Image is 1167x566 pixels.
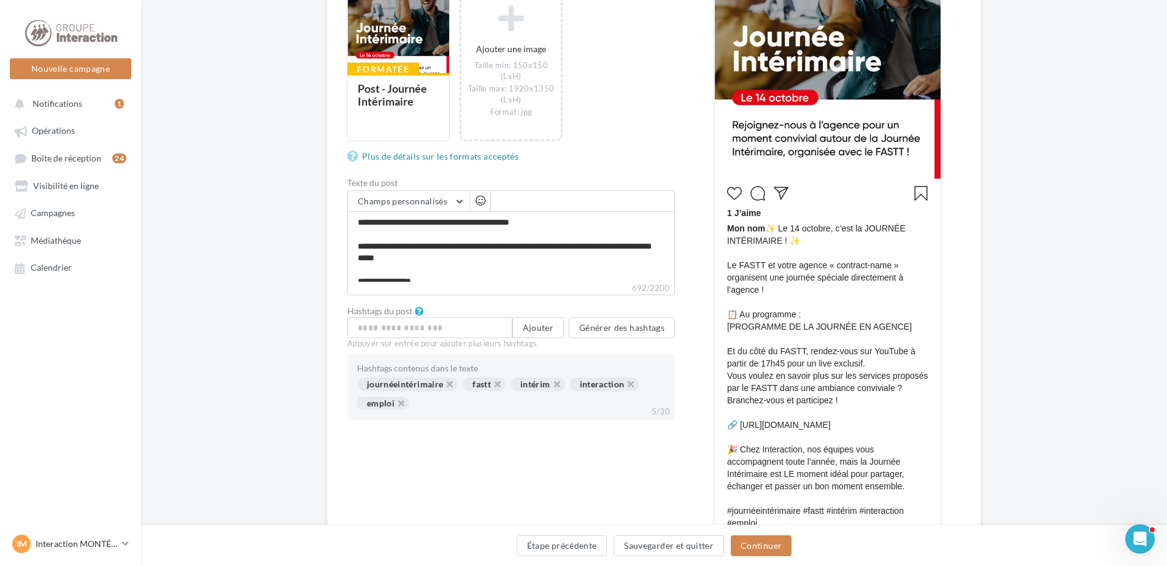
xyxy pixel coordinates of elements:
svg: Commenter [750,186,765,201]
button: Générer des hashtags [569,317,675,338]
span: Boîte de réception [31,153,101,163]
button: Notifications 1 [7,92,129,114]
svg: J’aime [727,186,742,201]
label: Texte du post [347,179,675,187]
button: Étape précédente [517,535,607,556]
div: fastt [463,378,506,391]
div: Formatée [347,63,419,76]
a: IM Interaction MONTÉLIMAR [10,532,131,556]
iframe: Intercom live chat [1125,524,1155,554]
a: Campagnes [7,201,134,223]
div: Appuyer sur entrée pour ajouter plusieurs hashtags [347,338,675,349]
svg: Partager la publication [774,186,788,201]
span: ✨ Le 14 octobre, c’est la JOURNÉE INTÉRIMAIRE ! ✨ Le FASTT et votre agence « contract-name » orga... [727,222,928,529]
div: emploi [357,397,409,410]
span: Calendrier [31,263,72,273]
div: 5/30 [647,404,675,420]
span: Visibilité en ligne [33,180,99,191]
div: 1 J’aime [727,207,928,222]
span: Opérations [32,126,75,136]
div: 1 [115,99,124,109]
div: interaction [570,378,639,391]
span: Médiathèque [31,235,81,246]
label: 692/2200 [347,282,675,295]
span: Notifications [33,98,82,109]
p: Interaction MONTÉLIMAR [36,538,117,550]
div: Hashtags contenus dans le texte [357,364,665,373]
span: Champs personnalisés [358,196,447,206]
span: Campagnes [31,208,75,219]
div: 24 [112,153,126,163]
button: Continuer [731,535,791,556]
a: Médiathèque [7,229,134,251]
label: Hashtags du post [347,307,412,316]
button: Champs personnalisés [348,191,470,212]
div: Post - Journée Intérimaire [358,82,427,108]
svg: Enregistrer [914,186,928,201]
a: Boîte de réception24 [7,147,134,169]
span: Mon nom [727,223,765,233]
a: Visibilité en ligne [7,174,134,196]
span: IM [17,538,27,550]
a: Opérations [7,119,134,141]
div: journéeintérimaire [357,378,458,391]
button: Nouvelle campagne [10,58,131,79]
button: Sauvegarder et quitter [614,535,724,556]
a: Plus de détails sur les formats acceptés [347,149,523,164]
div: intérim [510,378,564,391]
button: Ajouter [512,317,564,338]
a: Calendrier [7,256,134,278]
